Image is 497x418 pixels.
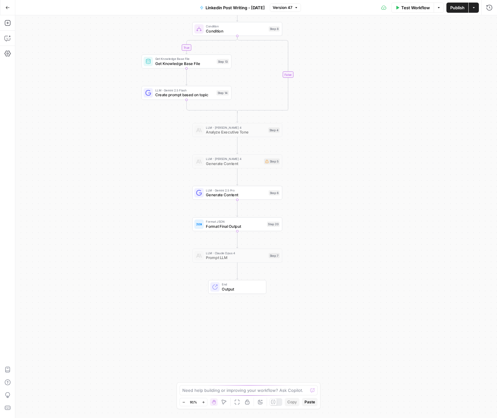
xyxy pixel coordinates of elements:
div: Step 5 [264,159,280,164]
div: LLM · [PERSON_NAME] 4Analyze Executive ToneStep 4 [192,123,282,137]
div: Step 7 [269,253,280,258]
span: Copy [287,399,297,405]
span: Prompt LLM [206,255,266,260]
span: Condition [206,28,266,34]
g: Edge from step_20 to step_7 [236,231,238,248]
span: LLM · Claude Opus 4 [206,251,266,256]
div: LLM · Gemini 2.5 FlashCreate prompt based on topicStep 14 [142,86,232,100]
span: Output [222,286,261,292]
span: Version 47 [273,5,292,11]
div: Step 14 [216,90,229,95]
button: Version 47 [270,4,301,12]
span: Get Knowledge Base File [155,56,214,61]
button: Paste [302,398,318,406]
div: EndOutput [192,280,282,294]
div: Step 4 [268,127,280,133]
g: Edge from step_6 to step_20 [236,200,238,217]
span: Format JSON [206,219,264,224]
span: Condition [206,24,266,29]
g: Edge from step_5 to step_6 [236,169,238,185]
span: Analyze Executive Tone [206,129,266,135]
g: Edge from step_8-conditional-end to step_4 [236,112,238,123]
g: Edge from step_8 to step_13 [185,36,237,54]
div: Get Knowledge Base FileGet Knowledge Base FileStep 13 [142,54,232,68]
button: Copy [285,398,299,406]
g: Edge from step_4 to step_5 [236,137,238,154]
span: Publish [450,4,465,11]
span: LLM · [PERSON_NAME] 4 [206,156,262,161]
span: LLM · Gemini 2.5 Pro [206,188,266,193]
div: ConditionConditionStep 8 [192,22,282,36]
g: Edge from step_8 to step_8-conditional-end [237,36,288,113]
span: LLM · [PERSON_NAME] 4 [206,125,266,130]
div: LLM · [PERSON_NAME] 4Generate ContentStep 5 [192,155,282,169]
span: End [222,282,261,287]
div: Step 13 [217,59,229,64]
button: Test Workflow [391,3,434,13]
span: Generate Content [206,161,262,166]
span: Get Knowledge Base File [155,61,214,66]
div: Step 6 [269,190,280,195]
span: 91% [190,400,197,405]
span: Generate Content [206,192,266,198]
span: Linkedin Post Writing - [DATE] [206,4,265,11]
div: Step 20 [267,221,280,227]
div: LLM · Claude Opus 4Prompt LLMStep 7 [192,249,282,263]
button: Publish [446,3,468,13]
div: Format JSONFormat Final OutputStep 20 [192,217,282,231]
span: Test Workflow [401,4,430,11]
span: Format Final Output [206,223,264,229]
div: LLM · Gemini 2.5 ProGenerate ContentStep 6 [192,186,282,200]
button: Linkedin Post Writing - [DATE] [196,3,269,13]
div: Step 8 [269,26,280,32]
g: Edge from step_10 to step_8 [236,4,238,21]
span: LLM · Gemini 2.5 Flash [155,88,214,93]
g: Edge from step_7 to end [236,263,238,279]
g: Edge from step_13 to step_14 [185,68,187,85]
span: Paste [304,399,315,405]
span: Create prompt based on topic [155,92,214,98]
g: Edge from step_14 to step_8-conditional-end [186,100,237,113]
